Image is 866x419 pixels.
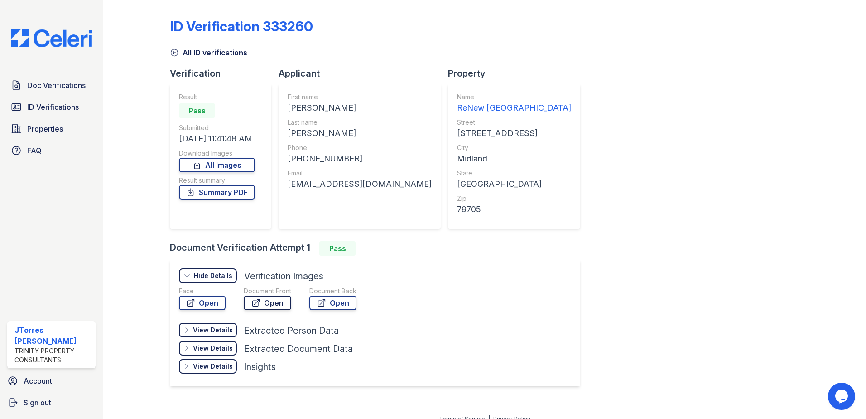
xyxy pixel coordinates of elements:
[288,118,432,127] div: Last name
[457,203,571,216] div: 79705
[179,132,255,145] div: [DATE] 11:41:48 AM
[27,145,42,156] span: FAQ
[288,127,432,140] div: [PERSON_NAME]
[457,93,571,102] div: Name
[179,158,255,172] a: All Images
[170,241,587,256] div: Document Verification Attempt 1
[309,296,356,310] a: Open
[457,194,571,203] div: Zip
[244,342,353,355] div: Extracted Document Data
[457,178,571,190] div: [GEOGRAPHIC_DATA]
[457,118,571,127] div: Street
[7,98,96,116] a: ID Verifications
[319,241,356,256] div: Pass
[24,375,52,386] span: Account
[4,29,99,47] img: CE_Logo_Blue-a8612792a0a2168367f1c8372b55b34899dd931a85d93a1a3d3e32e68fde9ad4.png
[288,169,432,178] div: Email
[179,149,255,158] div: Download Images
[288,152,432,165] div: [PHONE_NUMBER]
[288,102,432,114] div: [PERSON_NAME]
[193,362,233,371] div: View Details
[24,397,51,408] span: Sign out
[179,296,226,310] a: Open
[27,80,86,91] span: Doc Verifications
[7,76,96,94] a: Doc Verifications
[457,102,571,114] div: ReNew [GEOGRAPHIC_DATA]
[170,47,247,58] a: All ID verifications
[4,394,99,412] a: Sign out
[457,127,571,140] div: [STREET_ADDRESS]
[179,176,255,185] div: Result summary
[457,169,571,178] div: State
[179,287,226,296] div: Face
[288,143,432,152] div: Phone
[457,143,571,152] div: City
[288,93,432,102] div: First name
[179,103,215,118] div: Pass
[193,326,233,335] div: View Details
[288,178,432,190] div: [EMAIL_ADDRESS][DOMAIN_NAME]
[170,67,279,80] div: Verification
[457,152,571,165] div: Midland
[279,67,448,80] div: Applicant
[179,123,255,132] div: Submitted
[7,141,96,160] a: FAQ
[14,346,92,365] div: Trinity Property Consultants
[193,344,233,353] div: View Details
[179,185,255,200] a: Summary PDF
[7,120,96,138] a: Properties
[828,383,857,410] iframe: chat widget
[14,325,92,346] div: JTorres [PERSON_NAME]
[170,18,313,34] div: ID Verification 333260
[244,296,291,310] a: Open
[309,287,356,296] div: Document Back
[457,93,571,114] a: Name ReNew [GEOGRAPHIC_DATA]
[448,67,587,80] div: Property
[27,123,63,134] span: Properties
[194,271,232,280] div: Hide Details
[4,372,99,390] a: Account
[244,287,291,296] div: Document Front
[27,102,79,112] span: ID Verifications
[179,93,255,102] div: Result
[244,324,339,337] div: Extracted Person Data
[244,361,276,373] div: Insights
[244,270,323,283] div: Verification Images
